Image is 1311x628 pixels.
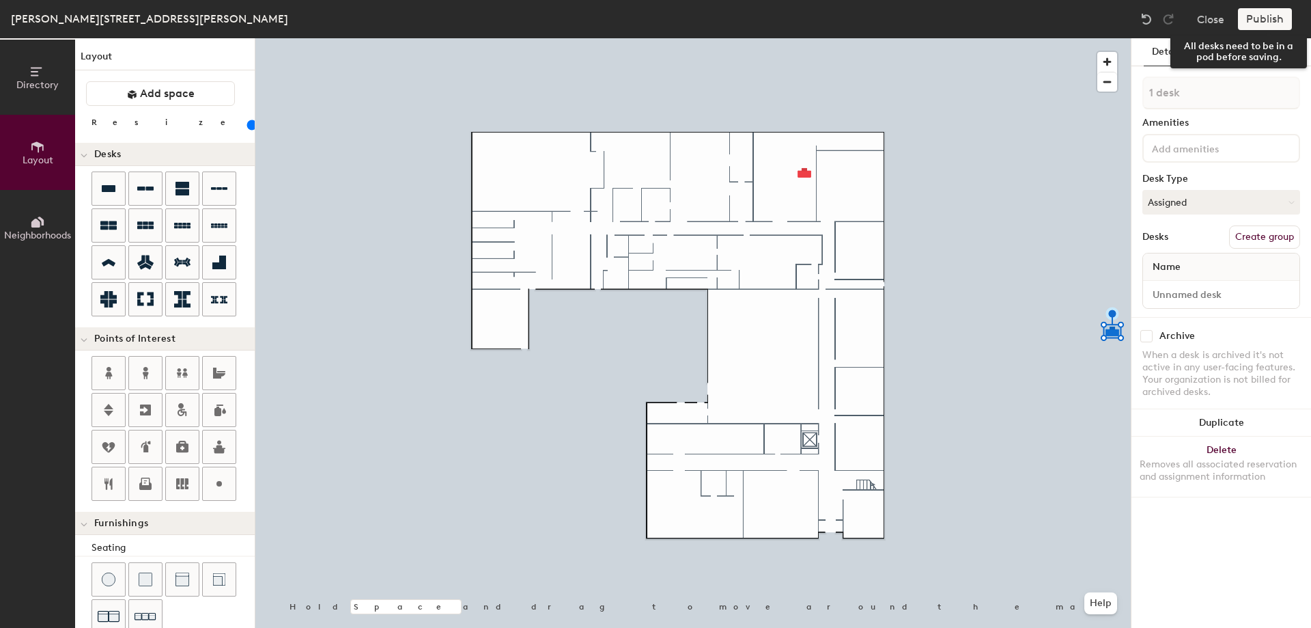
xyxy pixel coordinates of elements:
div: Resize [91,117,242,128]
span: Desks [94,149,121,160]
button: Duplicate [1131,409,1311,437]
button: Assigned [1142,190,1300,215]
img: Stool [102,573,115,586]
span: Directory [16,79,59,91]
div: Desks [1142,232,1168,243]
button: DeleteRemoves all associated reservation and assignment information [1131,437,1311,497]
button: Cushion [128,562,163,597]
img: Cushion [139,573,152,586]
h1: Layout [75,49,255,70]
button: Couch (middle) [165,562,199,597]
button: Help [1084,592,1117,614]
img: Couch (x3) [135,606,156,627]
span: Layout [23,154,53,166]
div: Seating [91,541,255,556]
span: Name [1146,255,1187,279]
span: Neighborhoods [4,230,71,241]
div: Archive [1159,331,1195,342]
img: Redo [1161,12,1175,26]
img: Couch (corner) [212,573,226,586]
button: Add space [86,81,235,106]
button: Details [1144,38,1192,66]
button: Close [1197,8,1224,30]
input: Unnamed desk [1146,285,1297,304]
div: Removes all associated reservation and assignment information [1140,459,1303,483]
div: [PERSON_NAME][STREET_ADDRESS][PERSON_NAME] [11,10,288,27]
button: Create group [1229,226,1300,249]
div: When a desk is archived it's not active in any user-facing features. Your organization is not bil... [1142,349,1300,398]
span: Points of Interest [94,333,175,344]
span: Furnishings [94,518,148,529]
button: Couch (corner) [202,562,236,597]
div: Desk Type [1142,174,1300,185]
img: Couch (middle) [175,573,189,586]
img: Couch (x2) [98,605,119,627]
input: Add amenities [1149,139,1272,156]
img: Undo [1140,12,1153,26]
span: Add space [140,87,195,100]
button: Policies [1192,38,1243,66]
div: Amenities [1142,118,1300,128]
button: Stool [91,562,126,597]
